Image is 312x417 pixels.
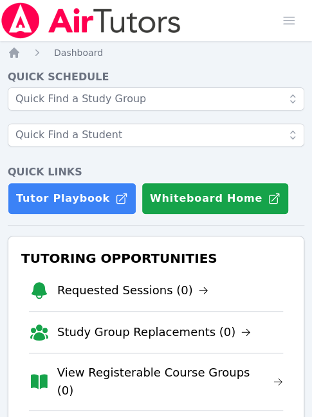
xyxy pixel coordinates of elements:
[8,69,304,85] h4: Quick Schedule
[8,87,304,111] input: Quick Find a Study Group
[8,123,304,146] input: Quick Find a Student
[19,247,293,270] h3: Tutoring Opportunities
[8,164,304,180] h4: Quick Links
[54,46,103,59] a: Dashboard
[142,182,289,215] button: Whiteboard Home
[57,323,251,341] a: Study Group Replacements (0)
[8,46,304,59] nav: Breadcrumb
[54,48,103,58] span: Dashboard
[57,364,283,400] a: View Registerable Course Groups (0)
[8,182,136,215] a: Tutor Playbook
[57,281,208,299] a: Requested Sessions (0)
